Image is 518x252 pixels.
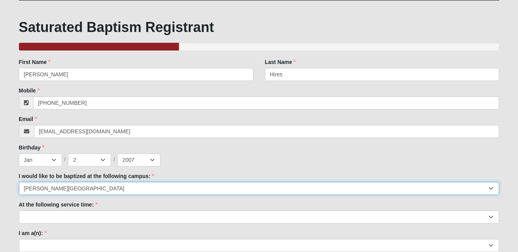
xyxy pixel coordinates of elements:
label: Email [19,115,37,123]
label: Last Name [265,58,296,66]
h1: Saturated Baptism Registrant [19,19,499,35]
label: Birthday [19,144,45,151]
span: / [113,155,115,164]
label: First Name [19,58,51,66]
label: Mobile [19,87,40,94]
span: / [64,155,66,164]
label: I am a(n): [19,229,47,237]
label: I would like to be baptized at the following campus: [19,172,154,180]
label: At the following service time: [19,201,98,208]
